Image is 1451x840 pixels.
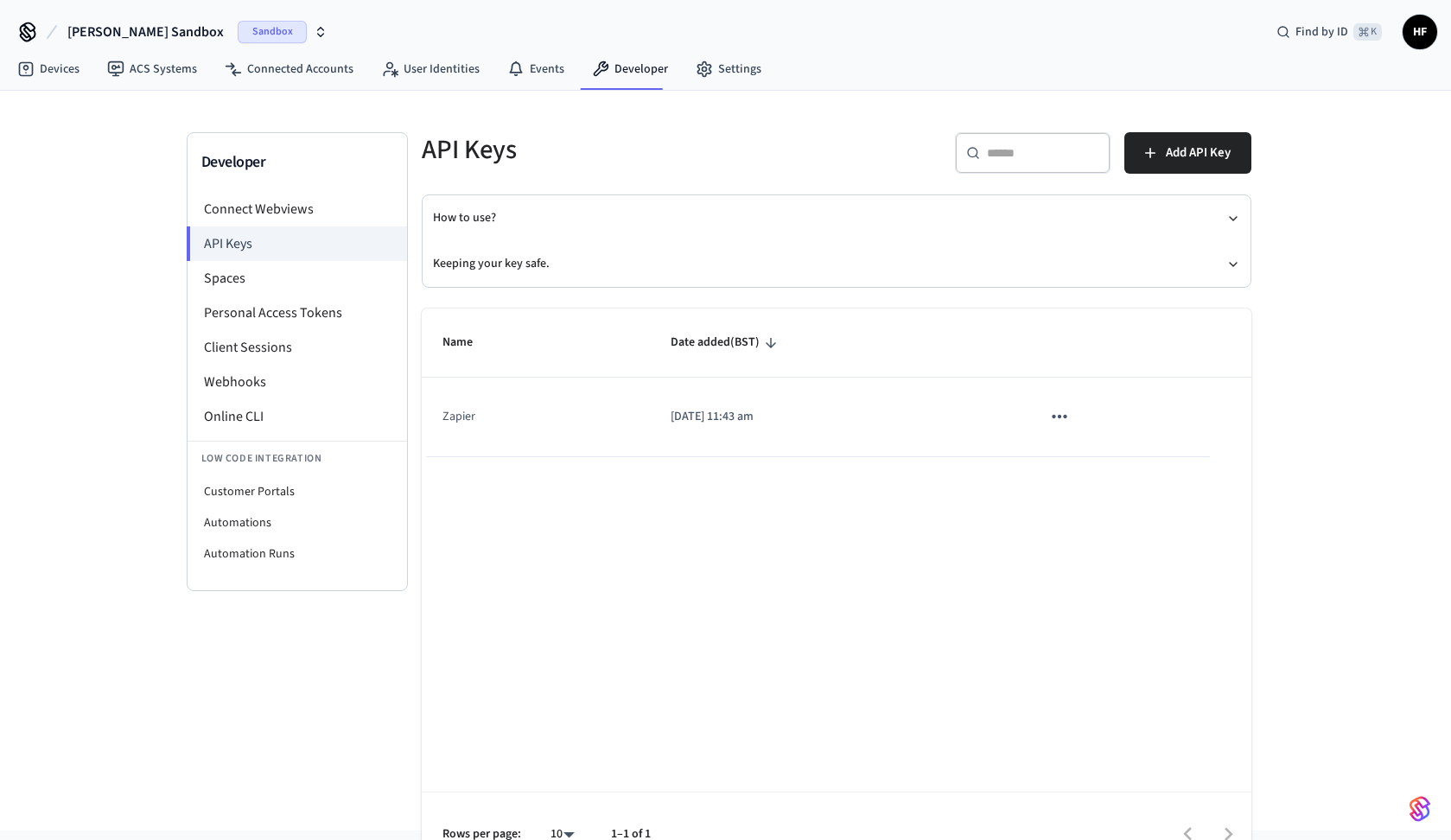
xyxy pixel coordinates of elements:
span: Name [442,329,495,356]
span: Date added(BST) [671,329,782,356]
li: Personal Access Tokens [188,296,407,330]
li: Customer Portals [188,476,407,507]
li: API Keys [187,226,407,261]
span: Add API Key [1166,142,1231,164]
img: SeamLogoGradient.69752ec5.svg [1410,795,1430,823]
li: Client Sessions [188,330,407,365]
h3: Developer [201,150,393,175]
a: Developer [578,54,682,85]
table: sticky table [422,309,1251,457]
span: Sandbox [238,21,307,43]
button: Add API Key [1124,132,1251,174]
a: Devices [3,54,93,85]
a: User Identities [367,54,493,85]
span: HF [1404,16,1435,48]
li: Webhooks [188,365,407,399]
a: ACS Systems [93,54,211,85]
a: Events [493,54,578,85]
li: Spaces [188,261,407,296]
li: Online CLI [188,399,407,434]
span: [PERSON_NAME] Sandbox [67,22,224,42]
li: Low Code Integration [188,441,407,476]
li: Connect Webviews [188,192,407,226]
button: How to use? [433,195,1240,241]
a: Settings [682,54,775,85]
span: ⌘ K [1353,23,1382,41]
button: HF [1403,15,1437,49]
li: Automation Runs [188,538,407,570]
span: Find by ID [1295,23,1348,41]
td: Zapier [422,378,650,456]
div: Find by ID⌘ K [1263,16,1396,48]
h5: API Keys [422,132,826,168]
a: Connected Accounts [211,54,367,85]
p: [DATE] 11:43 am [671,408,1000,426]
button: Keeping your key safe. [433,241,1240,287]
li: Automations [188,507,407,538]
